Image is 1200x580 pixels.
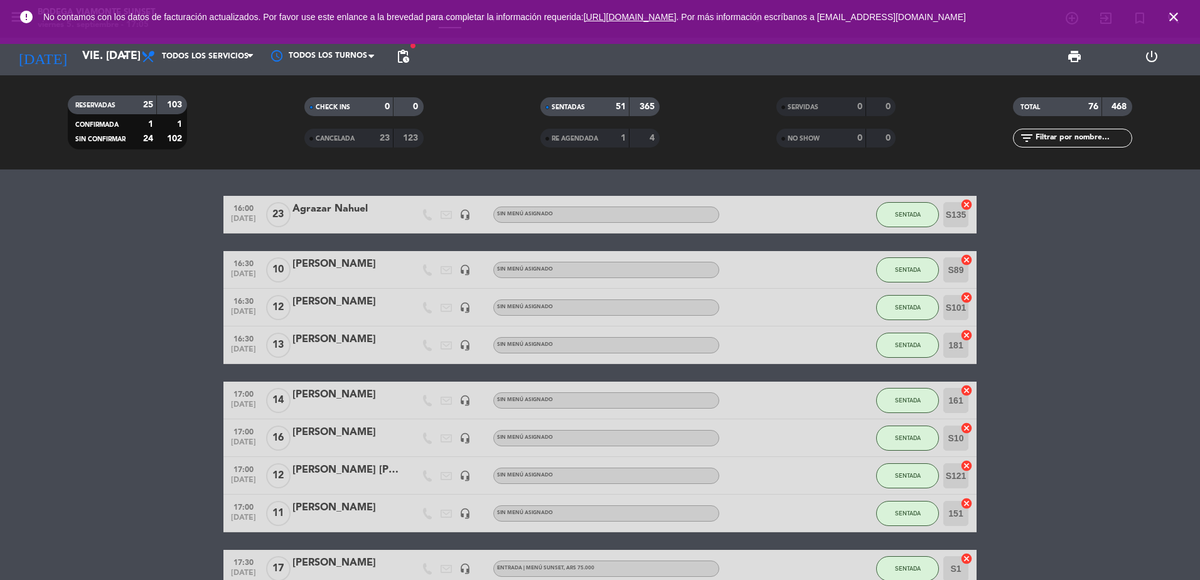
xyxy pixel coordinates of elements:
[177,120,185,129] strong: 1
[1019,131,1034,146] i: filter_list
[876,501,939,526] button: SENTADA
[19,9,34,24] i: error
[459,264,471,276] i: headset_mic
[228,424,259,438] span: 17:00
[266,257,291,282] span: 10
[292,201,399,217] div: Agrazar Nahuel
[677,12,966,22] a: . Por más información escríbanos a [EMAIL_ADDRESS][DOMAIN_NAME]
[459,209,471,220] i: headset_mic
[148,120,153,129] strong: 1
[228,200,259,215] span: 16:00
[228,255,259,270] span: 16:30
[895,397,921,404] span: SENTADA
[266,333,291,358] span: 13
[292,256,399,272] div: [PERSON_NAME]
[266,501,291,526] span: 11
[395,49,410,64] span: pending_actions
[876,295,939,320] button: SENTADA
[409,42,417,50] span: fiber_manual_record
[886,134,893,142] strong: 0
[292,424,399,441] div: [PERSON_NAME]
[292,462,399,478] div: [PERSON_NAME] [PERSON_NAME]
[228,554,259,569] span: 17:30
[1113,38,1191,75] div: LOG OUT
[960,291,973,304] i: cancel
[316,136,355,142] span: CANCELADA
[1067,49,1082,64] span: print
[292,387,399,403] div: [PERSON_NAME]
[497,342,553,347] span: Sin menú asignado
[497,397,553,402] span: Sin menú asignado
[143,100,153,109] strong: 25
[385,102,390,111] strong: 0
[876,202,939,227] button: SENTADA
[552,104,585,110] span: SENTADAS
[9,43,76,70] i: [DATE]
[292,331,399,348] div: [PERSON_NAME]
[228,476,259,490] span: [DATE]
[497,510,553,515] span: Sin menú asignado
[316,104,350,110] span: CHECK INS
[497,473,553,478] span: Sin menú asignado
[380,134,390,142] strong: 23
[876,333,939,358] button: SENTADA
[960,497,973,510] i: cancel
[459,432,471,444] i: headset_mic
[459,302,471,313] i: headset_mic
[75,136,126,142] span: SIN CONFIRMAR
[228,331,259,345] span: 16:30
[552,136,598,142] span: RE AGENDADA
[459,508,471,519] i: headset_mic
[167,100,185,109] strong: 103
[403,134,421,142] strong: 123
[266,295,291,320] span: 12
[497,212,553,217] span: Sin menú asignado
[788,136,820,142] span: NO SHOW
[459,470,471,481] i: headset_mic
[1112,102,1129,111] strong: 468
[876,257,939,282] button: SENTADA
[228,293,259,308] span: 16:30
[228,499,259,513] span: 17:00
[895,434,921,441] span: SENTADA
[788,104,818,110] span: SERVIDAS
[497,304,553,309] span: Sin menú asignado
[228,386,259,400] span: 17:00
[292,294,399,310] div: [PERSON_NAME]
[459,340,471,351] i: headset_mic
[960,384,973,397] i: cancel
[650,134,657,142] strong: 4
[895,211,921,218] span: SENTADA
[960,254,973,266] i: cancel
[621,134,626,142] strong: 1
[497,566,594,571] span: ENTRADA | MENÚ SUNSET
[895,565,921,572] span: SENTADA
[228,461,259,476] span: 17:00
[228,438,259,453] span: [DATE]
[960,422,973,434] i: cancel
[876,463,939,488] button: SENTADA
[143,134,153,143] strong: 24
[459,395,471,406] i: headset_mic
[1144,49,1159,64] i: power_settings_new
[857,102,862,111] strong: 0
[228,270,259,284] span: [DATE]
[895,472,921,479] span: SENTADA
[960,459,973,472] i: cancel
[162,52,249,61] span: Todos los servicios
[228,345,259,360] span: [DATE]
[857,134,862,142] strong: 0
[497,435,553,440] span: Sin menú asignado
[895,304,921,311] span: SENTADA
[413,102,421,111] strong: 0
[266,202,291,227] span: 23
[876,388,939,413] button: SENTADA
[1166,9,1181,24] i: close
[292,500,399,516] div: [PERSON_NAME]
[292,555,399,571] div: [PERSON_NAME]
[960,198,973,211] i: cancel
[960,329,973,341] i: cancel
[895,510,921,517] span: SENTADA
[876,426,939,451] button: SENTADA
[886,102,893,111] strong: 0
